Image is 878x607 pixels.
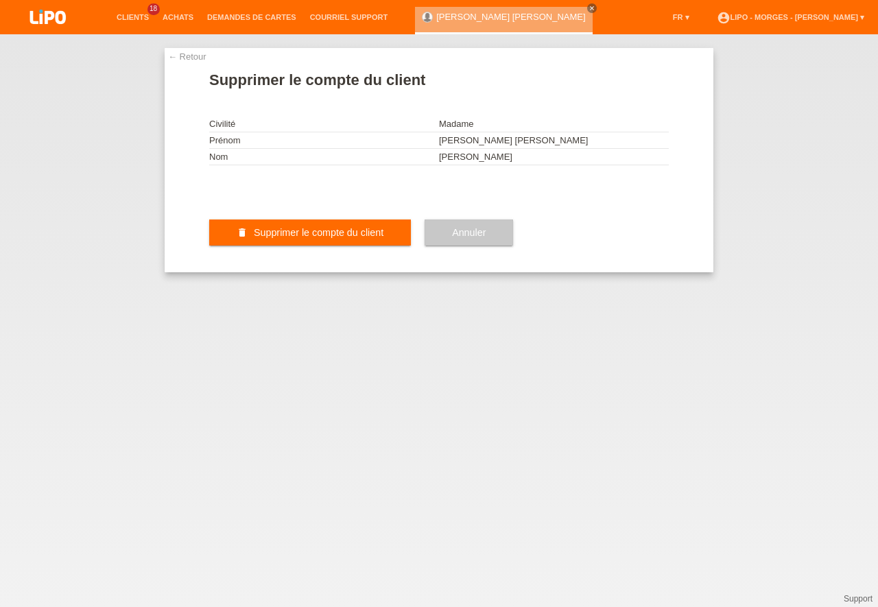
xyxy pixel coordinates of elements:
[589,5,595,12] i: close
[209,71,669,88] h1: Supprimer le compte du client
[237,227,248,238] i: delete
[168,51,206,62] a: ← Retour
[14,28,82,38] a: LIPO pay
[209,116,439,132] td: Civilité
[303,13,394,21] a: Courriel Support
[452,227,486,238] span: Annuler
[209,149,439,165] td: Nom
[666,13,696,21] a: FR ▾
[439,116,669,132] td: Madame
[200,13,303,21] a: Demandes de cartes
[844,594,873,604] a: Support
[156,13,200,21] a: Achats
[439,132,669,149] td: [PERSON_NAME] [PERSON_NAME]
[710,13,871,21] a: account_circleLIPO - Morges - [PERSON_NAME] ▾
[717,11,731,25] i: account_circle
[209,132,439,149] td: Prénom
[587,3,597,13] a: close
[425,219,513,246] button: Annuler
[254,227,383,238] span: Supprimer le compte du client
[147,3,160,15] span: 18
[209,219,411,246] button: delete Supprimer le compte du client
[436,12,585,22] a: [PERSON_NAME] [PERSON_NAME]
[439,149,669,165] td: [PERSON_NAME]
[110,13,156,21] a: Clients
